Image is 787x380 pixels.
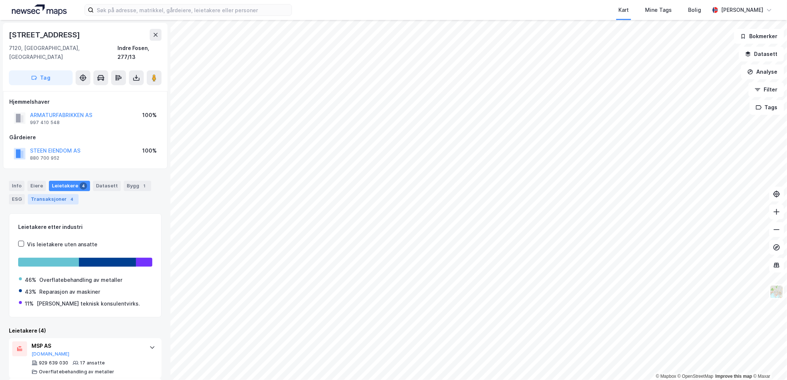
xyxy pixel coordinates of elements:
[30,120,60,126] div: 997 410 548
[645,6,672,14] div: Mine Tags
[18,223,152,231] div: Leietakere etter industri
[656,374,676,379] a: Mapbox
[142,111,157,120] div: 100%
[80,182,87,190] div: 4
[25,287,36,296] div: 43%
[9,29,82,41] div: [STREET_ADDRESS]
[27,240,97,249] div: Vis leietakere uten ansatte
[9,70,73,85] button: Tag
[93,181,121,191] div: Datasett
[678,374,714,379] a: OpenStreetMap
[750,100,784,115] button: Tags
[28,194,79,204] div: Transaksjoner
[25,276,36,284] div: 46%
[9,133,161,142] div: Gårdeiere
[39,369,114,375] div: Overflatebehandling av metaller
[30,155,59,161] div: 880 700 952
[124,181,151,191] div: Bygg
[49,181,90,191] div: Leietakere
[734,29,784,44] button: Bokmerker
[715,374,752,379] a: Improve this map
[741,64,784,79] button: Analyse
[9,181,24,191] div: Info
[748,82,784,97] button: Filter
[12,4,67,16] img: logo.a4113a55bc3d86da70a041830d287a7e.svg
[80,360,105,366] div: 17 ansatte
[68,196,76,203] div: 4
[721,6,763,14] div: [PERSON_NAME]
[31,351,70,357] button: [DOMAIN_NAME]
[27,181,46,191] div: Eiere
[9,44,117,61] div: 7120, [GEOGRAPHIC_DATA], [GEOGRAPHIC_DATA]
[31,341,142,350] div: MSP AS
[141,182,148,190] div: 1
[9,194,25,204] div: ESG
[9,97,161,106] div: Hjemmelshaver
[39,287,100,296] div: Reparasjon av maskiner
[618,6,629,14] div: Kart
[9,326,162,335] div: Leietakere (4)
[770,285,784,299] img: Z
[25,299,34,308] div: 11%
[39,276,122,284] div: Overflatebehandling av metaller
[688,6,701,14] div: Bolig
[39,360,68,366] div: 929 639 030
[750,344,787,380] iframe: Chat Widget
[94,4,292,16] input: Søk på adresse, matrikkel, gårdeiere, leietakere eller personer
[37,299,140,308] div: [PERSON_NAME] teknisk konsulentvirks.
[739,47,784,61] button: Datasett
[142,146,157,155] div: 100%
[117,44,162,61] div: Indre Fosen, 277/13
